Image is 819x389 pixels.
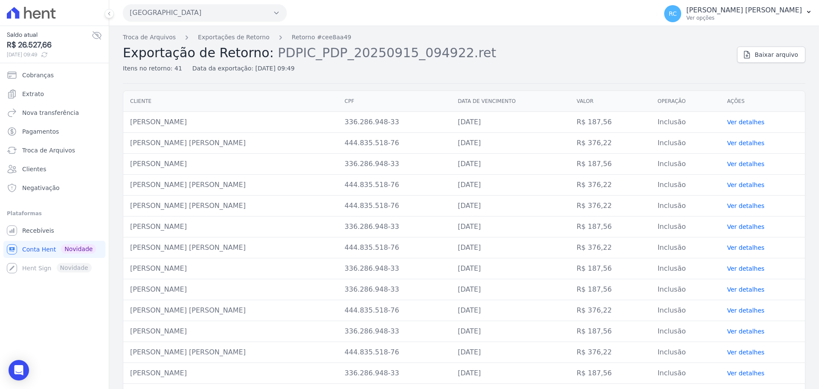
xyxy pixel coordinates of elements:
a: Retorno #cee8aa49 [292,33,351,42]
td: [DATE] [451,112,569,133]
a: Nova transferência [3,104,105,121]
a: Troca de Arquivos [3,142,105,159]
td: [DATE] [451,196,569,216]
a: Ver detalhes [727,286,765,293]
nav: Sidebar [7,67,102,277]
td: [DATE] [451,279,569,300]
td: [DATE] [451,363,569,384]
td: R$ 187,56 [570,363,651,384]
span: [DATE] 09:49 [7,51,92,58]
a: Conta Hent Novidade [3,241,105,258]
td: R$ 187,56 [570,321,651,342]
a: Ver detalhes [727,370,765,377]
td: Inclusão [651,196,720,216]
span: R$ 26.527,66 [7,39,92,51]
td: R$ 376,22 [570,342,651,363]
td: [PERSON_NAME] [PERSON_NAME] [123,133,338,154]
td: [PERSON_NAME] [123,216,338,237]
td: 444.835.518-76 [338,133,451,154]
td: R$ 376,22 [570,175,651,196]
td: [DATE] [451,216,569,237]
span: Saldo atual [7,30,92,39]
td: 336.286.948-33 [338,154,451,175]
a: Exportações de Retorno [198,33,270,42]
td: [DATE] [451,321,569,342]
td: R$ 187,56 [570,279,651,300]
td: Inclusão [651,154,720,175]
a: Negativação [3,179,105,196]
span: Pagamentos [22,127,59,136]
span: Conta Hent [22,245,56,254]
td: [PERSON_NAME] [PERSON_NAME] [123,196,338,216]
div: Open Intercom Messenger [9,360,29,380]
span: Extrato [22,90,44,98]
th: Valor [570,91,651,112]
td: 444.835.518-76 [338,300,451,321]
td: [PERSON_NAME] [123,363,338,384]
span: Clientes [22,165,46,173]
td: R$ 376,22 [570,196,651,216]
a: Ver detalhes [727,202,765,209]
a: Cobranças [3,67,105,84]
td: 336.286.948-33 [338,363,451,384]
a: Pagamentos [3,123,105,140]
a: Ver detalhes [727,223,765,230]
a: Troca de Arquivos [123,33,176,42]
td: Inclusão [651,237,720,258]
span: Novidade [61,244,96,254]
th: Ações [720,91,805,112]
a: Ver detalhes [727,349,765,356]
td: [DATE] [451,300,569,321]
td: 336.286.948-33 [338,258,451,279]
span: RC [669,11,677,17]
p: Ver opções [686,15,802,21]
a: Ver detalhes [727,328,765,335]
td: [PERSON_NAME] [123,258,338,279]
td: 444.835.518-76 [338,237,451,258]
span: Nova transferência [22,108,79,117]
td: Inclusão [651,300,720,321]
span: Recebíveis [22,226,54,235]
a: Ver detalhes [727,140,765,146]
td: Inclusão [651,321,720,342]
td: [DATE] [451,237,569,258]
a: Baixar arquivo [737,47,805,63]
td: R$ 187,56 [570,258,651,279]
td: R$ 187,56 [570,154,651,175]
td: [DATE] [451,175,569,196]
th: CPF [338,91,451,112]
td: [DATE] [451,258,569,279]
td: Inclusão [651,342,720,363]
td: 444.835.518-76 [338,342,451,363]
a: Extrato [3,85,105,102]
span: Cobranças [22,71,54,79]
td: Inclusão [651,279,720,300]
td: Inclusão [651,133,720,154]
button: [GEOGRAPHIC_DATA] [123,4,287,21]
td: R$ 376,22 [570,133,651,154]
span: Troca de Arquivos [22,146,75,155]
td: 444.835.518-76 [338,175,451,196]
a: Ver detalhes [727,119,765,126]
td: R$ 187,56 [570,112,651,133]
th: Data de vencimento [451,91,569,112]
div: Itens no retorno: 41 [123,64,182,73]
td: R$ 376,22 [570,300,651,321]
a: Ver detalhes [727,307,765,314]
th: Operação [651,91,720,112]
td: Inclusão [651,112,720,133]
span: Exportação de Retorno: [123,45,274,60]
span: Negativação [22,184,60,192]
a: Recebíveis [3,222,105,239]
td: [DATE] [451,154,569,175]
td: [PERSON_NAME] [PERSON_NAME] [123,342,338,363]
td: [PERSON_NAME] [123,321,338,342]
span: PDPIC_PDP_20250915_094922.ret [278,44,496,60]
button: RC [PERSON_NAME] [PERSON_NAME] Ver opções [657,2,819,26]
td: [PERSON_NAME] [123,279,338,300]
nav: Breadcrumb [123,33,730,42]
td: [PERSON_NAME] [PERSON_NAME] [123,237,338,258]
td: [PERSON_NAME] [PERSON_NAME] [123,300,338,321]
a: Clientes [3,161,105,178]
td: 336.286.948-33 [338,216,451,237]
